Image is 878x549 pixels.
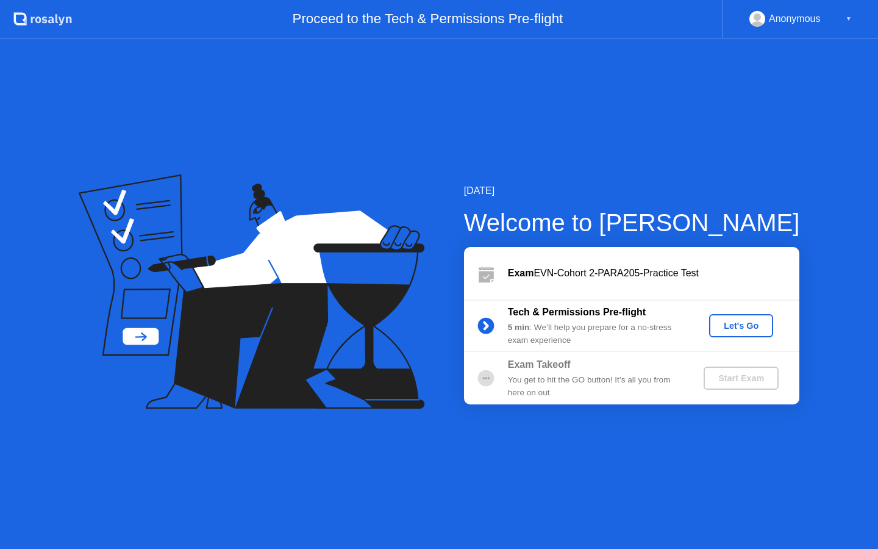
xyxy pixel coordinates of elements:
div: Welcome to [PERSON_NAME] [464,204,800,241]
b: Tech & Permissions Pre-flight [508,307,646,317]
button: Let's Go [709,314,773,337]
button: Start Exam [704,367,779,390]
b: 5 min [508,323,530,332]
div: Start Exam [708,373,774,383]
div: ▼ [846,11,852,27]
div: EVN-Cohort 2-PARA205-Practice Test [508,266,799,281]
b: Exam [508,268,534,278]
div: You get to hit the GO button! It’s all you from here on out [508,374,683,399]
div: Let's Go [714,321,768,331]
div: Anonymous [769,11,821,27]
div: [DATE] [464,184,800,198]
div: : We’ll help you prepare for a no-stress exam experience [508,321,683,346]
b: Exam Takeoff [508,359,571,370]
